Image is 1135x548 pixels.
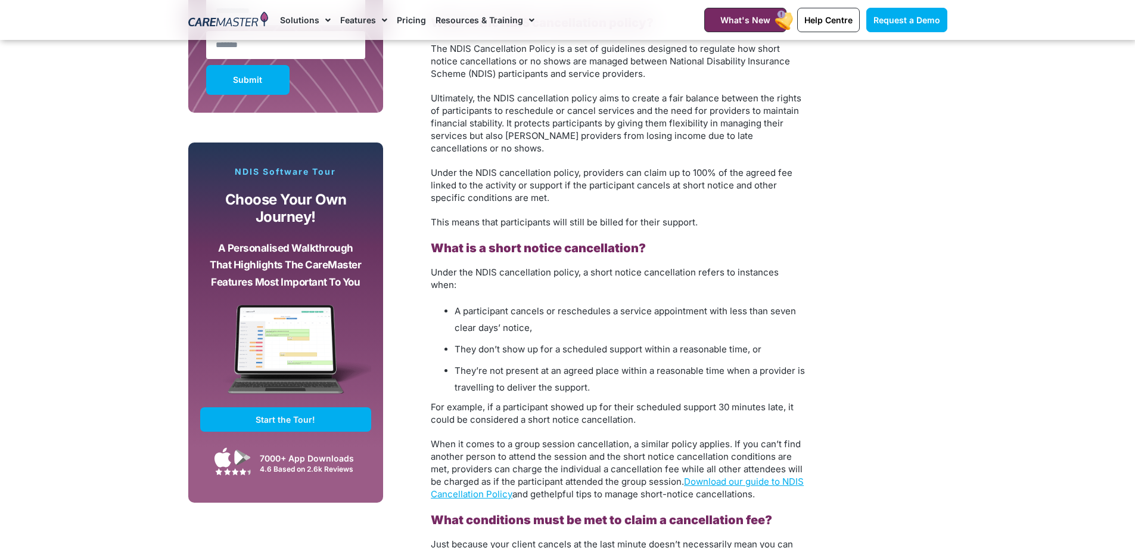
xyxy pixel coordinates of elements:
[209,240,363,291] p: A personalised walkthrough that highlights the CareMaster features most important to you
[214,447,231,467] img: Apple App Store Icon
[206,65,290,95] button: Submit
[431,43,790,79] span: The NDIS Cancellation Policy is a set of guidelines designed to regulate how short notice cancell...
[260,465,365,473] div: 4.6 Based on 2.6k Reviews
[873,15,940,25] span: Request a Demo
[455,305,796,333] span: A participant cancels or reschedules a service appointment with less than seven clear days’ notice,
[704,8,786,32] a: What's New
[431,92,801,154] span: Ultimately, the NDIS cancellation policy aims to create a fair balance between the rights of part...
[188,11,269,29] img: CareMaster Logo
[431,267,779,290] span: Under the NDIS cancellation policy, a short notice cancellation refers to instances when:
[431,167,792,203] span: Under the NDIS cancellation policy, providers can claim up to 100% of the agreed fee linked to th...
[431,216,698,228] span: This means that participants will still be billed for their support.
[215,468,251,475] img: Google Play Store App Review Stars
[200,166,372,177] p: NDIS Software Tour
[260,452,365,465] div: 7000+ App Downloads
[804,15,853,25] span: Help Centre
[431,438,806,500] p: helpful tips to manage short-notice cancellations.
[797,8,860,32] a: Help Centre
[200,305,372,407] img: CareMaster Software Mockup on Screen
[431,401,794,425] span: For example, if a participant showed up for their scheduled support 30 minutes late, it could be ...
[209,191,363,225] p: Choose your own journey!
[431,241,646,255] b: What is a short notice cancellation?
[233,77,262,83] span: Submit
[431,476,804,500] a: Download our guide to NDIS Cancellation Policy
[200,407,372,432] a: Start the Tour!
[455,343,761,355] span: They don’t show up for a scheduled support within a reasonable time, or
[455,365,805,393] span: They’re not present at an agreed place within a reasonable time when a provider is travelling to ...
[431,438,804,500] span: When it comes to a group session cancellation, a similar policy applies. If you can’t find anothe...
[431,513,772,527] b: What conditions must be met to claim a cancellation fee?
[866,8,947,32] a: Request a Demo
[256,414,315,425] span: Start the Tour!
[234,448,251,466] img: Google Play App Icon
[720,15,770,25] span: What's New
